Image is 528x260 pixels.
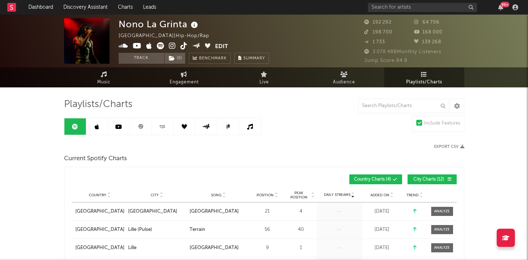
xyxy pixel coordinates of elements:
button: Export CSV [434,145,464,149]
span: City [151,193,159,197]
span: Trend [406,193,418,197]
span: 198 700 [364,30,392,35]
div: 40 [287,226,315,233]
span: Jump Score: 84.8 [364,58,408,63]
div: Terrain [190,226,205,233]
span: Added On [370,193,389,197]
a: Live [224,67,304,87]
span: 1 733 [364,40,385,44]
button: City Charts(12) [408,174,457,184]
a: Lille (Pulse) [128,226,186,233]
div: [DATE] [364,244,400,252]
span: Country [89,193,106,197]
a: [GEOGRAPHIC_DATA] [128,208,186,215]
span: 139 268 [414,40,441,44]
span: 3 078 488 Monthly Listeners [364,50,441,54]
span: Benchmark [199,54,227,63]
span: Audience [333,78,355,87]
span: Music [97,78,111,87]
span: 64 706 [414,20,440,25]
a: Terrain [190,226,247,233]
span: ( 1 ) [164,53,186,64]
button: Summary [234,53,269,64]
a: Audience [304,67,384,87]
a: Music [64,67,144,87]
a: [GEOGRAPHIC_DATA] [75,208,124,215]
span: Live [259,78,269,87]
a: Benchmark [189,53,231,64]
span: 192 292 [364,20,392,25]
span: Peak Position [287,191,310,200]
button: Edit [215,42,228,51]
div: [GEOGRAPHIC_DATA] [190,208,239,215]
span: Summary [243,56,265,60]
div: [DATE] [364,208,400,215]
span: Playlists/Charts [64,100,132,109]
span: Country Charts ( 4 ) [354,177,391,182]
span: Current Spotify Charts [64,154,127,163]
div: [DATE] [364,226,400,233]
span: 168 000 [414,30,442,35]
span: Engagement [170,78,199,87]
input: Search Playlists/Charts [358,99,449,113]
div: Nono La Grinta [119,18,200,30]
div: [GEOGRAPHIC_DATA] [190,244,239,252]
a: [GEOGRAPHIC_DATA] [75,226,124,233]
div: 99 + [500,2,509,7]
a: [GEOGRAPHIC_DATA] [75,244,124,252]
div: 9 [251,244,284,252]
button: Track [119,53,164,64]
button: 99+ [498,4,503,10]
div: [GEOGRAPHIC_DATA] [128,208,177,215]
a: Engagement [144,67,224,87]
input: Search for artists [368,3,477,12]
button: Country Charts(4) [349,174,402,184]
a: [GEOGRAPHIC_DATA] [190,244,247,252]
span: Playlists/Charts [406,78,442,87]
div: 56 [251,226,284,233]
a: Playlists/Charts [384,67,464,87]
span: Position [257,193,274,197]
a: [GEOGRAPHIC_DATA] [190,208,247,215]
span: Daily Streams [324,192,350,198]
span: Song [211,193,222,197]
div: [GEOGRAPHIC_DATA] | Hip-Hop/Rap [119,32,218,40]
div: Include Features [424,119,460,128]
div: 1 [287,244,315,252]
div: 4 [287,208,315,215]
div: 21 [251,208,284,215]
span: City Charts ( 12 ) [412,177,446,182]
button: (1) [164,53,185,64]
a: Lille [128,244,186,252]
div: Lille [128,244,136,252]
div: Lille (Pulse) [128,226,152,233]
